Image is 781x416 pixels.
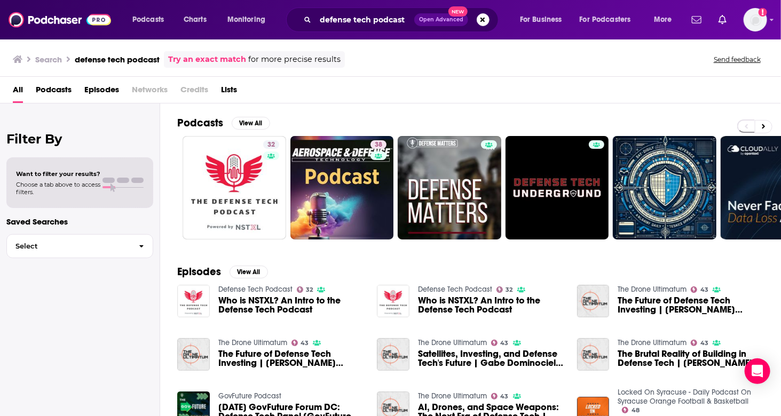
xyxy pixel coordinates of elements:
[418,296,564,314] a: Who is NSTXL? An Intro to the Defense Tech Podcast
[418,391,487,401] a: The Drone Ultimatum
[296,7,509,32] div: Search podcasts, credits, & more...
[618,285,687,294] a: The Drone Ultimatum
[218,349,365,367] a: The Future of Defense Tech Investing | Jackson Moses (Podcast #24)
[177,338,210,371] img: The Future of Defense Tech Investing | Jackson Moses (Podcast #24)
[744,8,767,31] img: User Profile
[580,12,631,27] span: For Podcasters
[512,11,575,28] button: open menu
[618,349,764,367] a: The Brutal Reality of Building in Defense Tech | John Ferry (Podcast #27)
[177,265,268,278] a: EpisodesView All
[218,338,287,347] a: The Drone Ultimatum
[306,287,313,292] span: 32
[16,181,100,196] span: Choose a tab above to access filters.
[618,296,764,314] span: The Future of Defense Tech Investing | [PERSON_NAME] (Podcast #24)
[506,287,513,292] span: 32
[132,12,164,27] span: Podcasts
[618,296,764,314] a: The Future of Defense Tech Investing | Jackson Moses (Podcast #24)
[177,116,270,130] a: PodcastsView All
[375,140,382,150] span: 38
[700,341,708,346] span: 43
[263,140,279,149] a: 32
[573,11,646,28] button: open menu
[180,81,208,103] span: Credits
[448,6,468,17] span: New
[297,286,313,293] a: 32
[688,11,706,29] a: Show notifications dropdown
[291,340,309,346] a: 43
[419,17,463,22] span: Open Advanced
[132,81,168,103] span: Networks
[125,11,178,28] button: open menu
[177,11,213,28] a: Charts
[377,285,409,317] img: Who is NSTXL? An Intro to the Defense Tech Podcast
[184,12,207,27] span: Charts
[711,55,764,64] button: Send feedback
[9,10,111,30] img: Podchaser - Follow, Share and Rate Podcasts
[496,286,513,293] a: 32
[183,136,286,239] a: 32
[13,81,23,103] a: All
[418,285,492,294] a: Defense Tech Podcast
[745,358,770,384] div: Open Intercom Messenger
[232,117,270,130] button: View All
[290,136,394,239] a: 38
[370,140,386,149] a: 38
[6,131,153,147] h2: Filter By
[84,81,119,103] a: Episodes
[491,340,509,346] a: 43
[267,140,275,150] span: 32
[618,349,764,367] span: The Brutal Reality of Building in Defense Tech | [PERSON_NAME] (Podcast #27)
[577,285,610,317] img: The Future of Defense Tech Investing | Jackson Moses (Podcast #24)
[654,12,672,27] span: More
[218,349,365,367] span: The Future of Defense Tech Investing | [PERSON_NAME] (Podcast #24)
[218,296,365,314] a: Who is NSTXL? An Intro to the Defense Tech Podcast
[414,13,468,26] button: Open AdvancedNew
[177,285,210,317] img: Who is NSTXL? An Intro to the Defense Tech Podcast
[218,391,281,401] a: GovFuture Podcast
[301,341,309,346] span: 43
[220,11,279,28] button: open menu
[168,53,246,66] a: Try an exact match
[218,285,293,294] a: Defense Tech Podcast
[227,12,265,27] span: Monitoring
[230,266,268,278] button: View All
[491,393,509,399] a: 43
[35,54,62,65] h3: Search
[577,338,610,371] img: The Brutal Reality of Building in Defense Tech | John Ferry (Podcast #27)
[16,170,100,178] span: Want to filter your results?
[248,53,341,66] span: for more precise results
[7,243,130,250] span: Select
[622,407,640,413] a: 48
[418,338,487,347] a: The Drone Ultimatum
[418,349,564,367] a: Satellites, Investing, and Defense Tech's Future | Gabe Dominocielo (Podcast Ep. #14)
[691,340,708,346] a: 43
[700,287,708,292] span: 43
[36,81,72,103] a: Podcasts
[177,116,223,130] h2: Podcasts
[744,8,767,31] span: Logged in as nbaderrubenstein
[221,81,237,103] a: Lists
[75,54,160,65] h3: defense tech podcast
[6,217,153,227] p: Saved Searches
[646,11,685,28] button: open menu
[691,286,708,293] a: 43
[177,265,221,278] h2: Episodes
[759,8,767,17] svg: Add a profile image
[632,408,640,413] span: 48
[520,12,562,27] span: For Business
[377,338,409,371] img: Satellites, Investing, and Defense Tech's Future | Gabe Dominocielo (Podcast Ep. #14)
